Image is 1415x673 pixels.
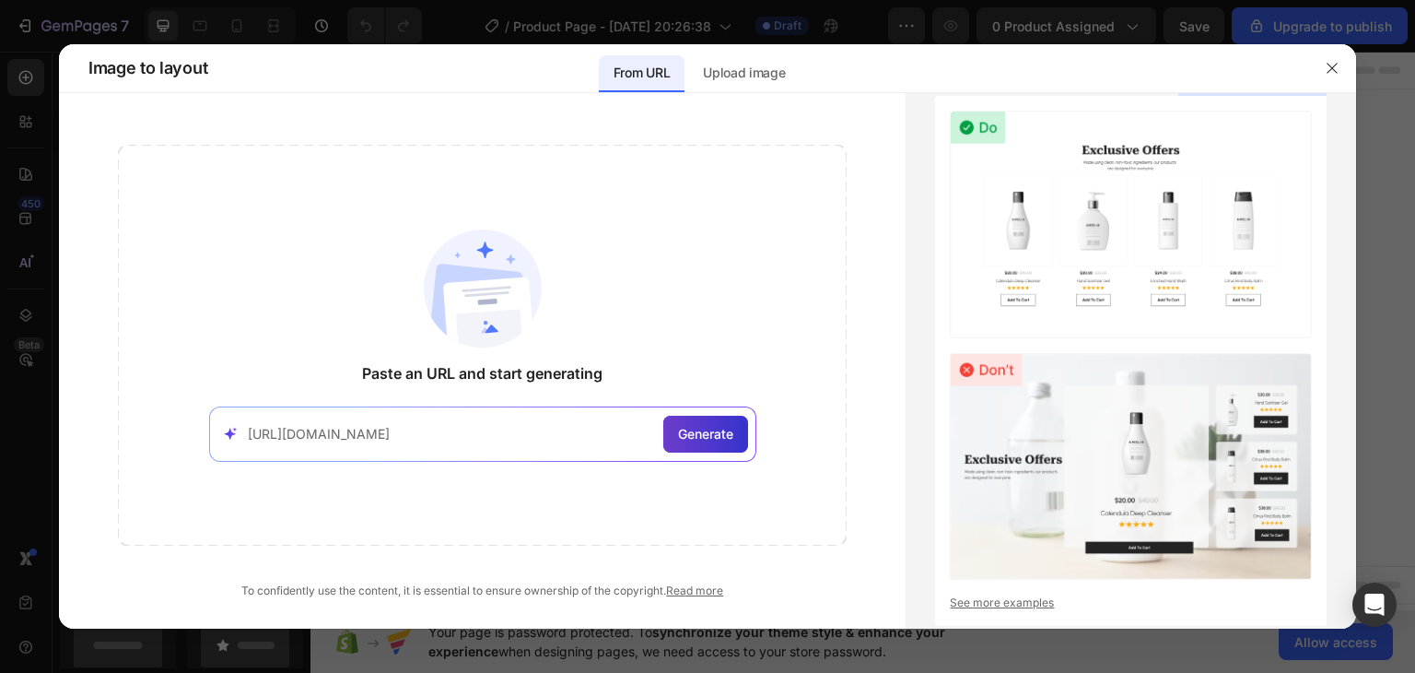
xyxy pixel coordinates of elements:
[118,583,847,599] div: To confidently use the content, it is essential to ensure ownership of the copyright.
[1352,583,1397,627] div: Open Intercom Messenger
[362,362,602,384] span: Paste an URL and start generating
[703,62,785,84] p: Upload image
[248,424,656,443] input: Paste your link here
[429,425,677,440] div: Start with Generating from URL or image
[441,285,664,307] div: Start with Sections from sidebar
[950,595,1312,611] a: See more examples
[614,62,670,84] p: From URL
[666,584,723,597] a: Read more
[88,57,207,79] span: Image to layout
[419,322,545,359] button: Add sections
[678,424,733,443] span: Generate
[556,322,686,359] button: Add elements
